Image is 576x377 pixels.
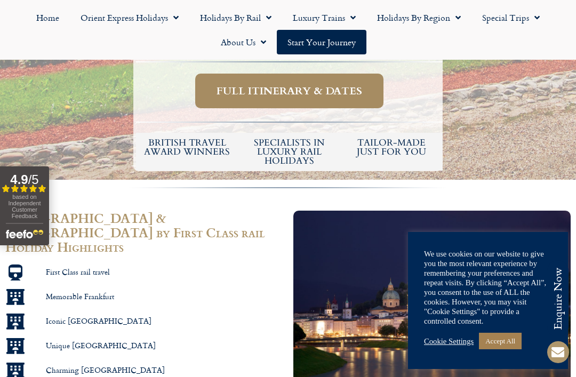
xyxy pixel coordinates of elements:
span: [GEOGRAPHIC_DATA] & [GEOGRAPHIC_DATA] by First Class rail [5,208,265,242]
a: Accept All [479,333,522,349]
a: Home [26,5,70,30]
nav: Menu [5,5,571,54]
a: Orient Express Holidays [70,5,189,30]
a: Start your Journey [277,30,366,54]
a: Full itinerary & dates [195,74,383,108]
span: Unique [GEOGRAPHIC_DATA] [43,341,156,351]
span: Memorable Frankfurt [43,292,114,302]
h5: tailor-made just for you [346,138,437,156]
span: Iconic [GEOGRAPHIC_DATA] [43,316,151,326]
span: Holiday Highlights [5,237,124,256]
h6: Specialists in luxury rail holidays [244,138,335,165]
a: Holidays by Rail [189,5,282,30]
a: About Us [210,30,277,54]
h5: British Travel Award winners [141,138,233,156]
a: Special Trips [471,5,550,30]
span: Full itinerary & dates [217,84,362,98]
a: Holidays by Region [366,5,471,30]
div: We use cookies on our website to give you the most relevant experience by remembering your prefer... [424,249,552,326]
a: Cookie Settings [424,336,474,346]
a: Luxury Trains [282,5,366,30]
span: Charming [GEOGRAPHIC_DATA] [43,365,165,375]
span: First Class rail travel [43,267,110,277]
